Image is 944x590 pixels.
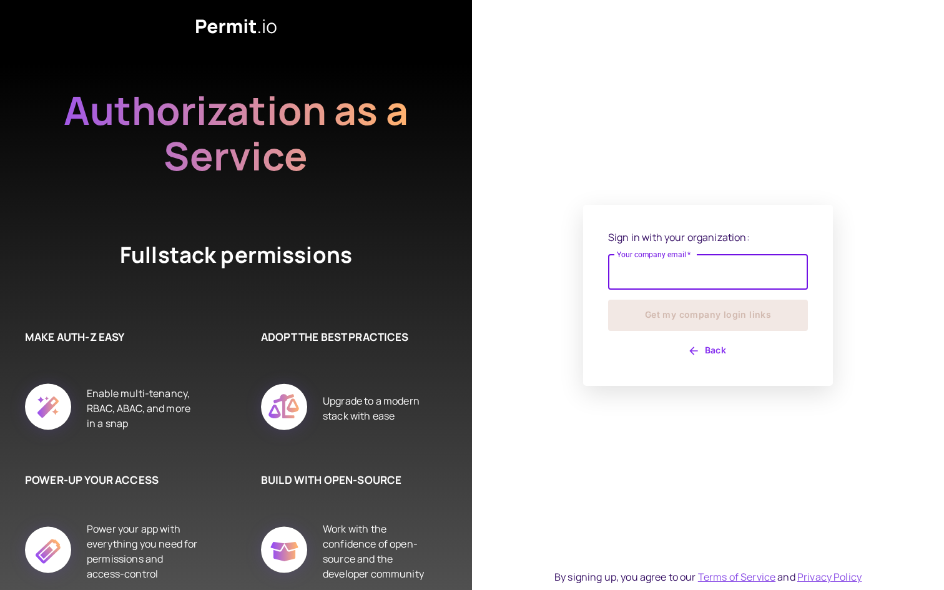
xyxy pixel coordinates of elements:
[323,513,435,590] div: Work with the confidence of open-source and the developer community
[617,249,691,260] label: Your company email
[87,370,199,447] div: Enable multi-tenancy, RBAC, ABAC, and more in a snap
[74,240,398,279] h4: Fullstack permissions
[261,329,435,345] h6: ADOPT THE BEST PRACTICES
[608,300,808,331] button: Get my company login links
[698,570,775,584] a: Terms of Service
[554,569,862,584] div: By signing up, you agree to our and
[261,472,435,488] h6: BUILD WITH OPEN-SOURCE
[608,341,808,361] button: Back
[24,87,448,179] h2: Authorization as a Service
[87,513,199,590] div: Power your app with everything you need for permissions and access-control
[323,370,435,447] div: Upgrade to a modern stack with ease
[608,230,808,245] p: Sign in with your organization:
[25,472,199,488] h6: POWER-UP YOUR ACCESS
[797,570,862,584] a: Privacy Policy
[25,329,199,345] h6: MAKE AUTH-Z EASY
